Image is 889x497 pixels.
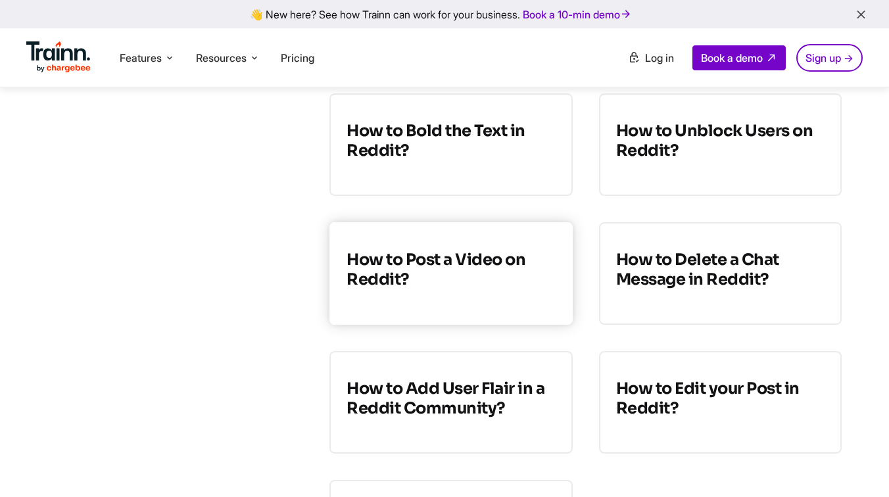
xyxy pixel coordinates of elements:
[347,121,555,160] h3: How to Bold the Text in Reddit?
[329,93,572,196] a: How to Bold the Text in Reddit?
[692,45,786,70] a: Book a demo
[616,379,825,418] h3: How to Edit your Post in Reddit?
[8,8,881,20] div: 👋 New here? See how Trainn can work for your business.
[520,5,635,24] a: Book a 10-min demo
[329,351,572,454] a: How to Add User Flair in a Reddit Community?
[196,51,247,65] span: Resources
[620,46,682,70] a: Log in
[281,51,314,64] a: Pricing
[347,250,555,289] h3: How to Post a Video on Reddit?
[823,434,889,497] iframe: Chat Widget
[645,51,674,64] span: Log in
[347,379,555,418] h3: How to Add User Flair in a Reddit Community?
[26,41,91,73] img: Trainn Logo
[599,222,842,325] a: How to Delete a Chat Message in Reddit?
[616,250,825,289] h3: How to Delete a Chat Message in Reddit?
[599,93,842,196] a: How to Unblock Users on Reddit?
[616,121,825,160] h3: How to Unblock Users on Reddit?
[120,51,162,65] span: Features
[701,51,763,64] span: Book a demo
[329,222,572,325] a: How to Post a Video on Reddit?
[796,44,863,72] a: Sign up →
[599,351,842,454] a: How to Edit your Post in Reddit?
